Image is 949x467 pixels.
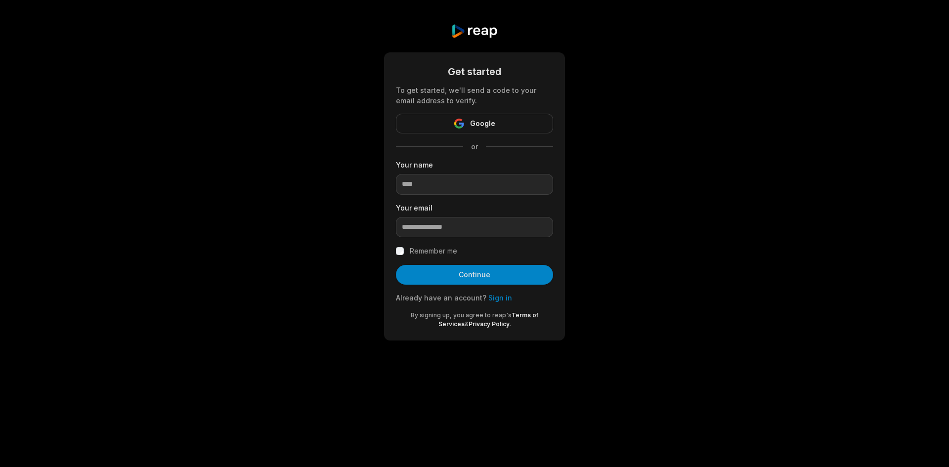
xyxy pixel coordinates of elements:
button: Continue [396,265,553,285]
span: Google [470,118,495,129]
span: & [465,320,469,328]
span: Already have an account? [396,294,486,302]
div: Get started [396,64,553,79]
label: Your name [396,160,553,170]
button: Google [396,114,553,133]
img: reap [451,24,498,39]
label: Remember me [410,245,457,257]
span: . [510,320,511,328]
label: Your email [396,203,553,213]
a: Sign in [488,294,512,302]
span: By signing up, you agree to reap's [411,311,512,319]
a: Privacy Policy [469,320,510,328]
div: To get started, we'll send a code to your email address to verify. [396,85,553,106]
span: or [463,141,486,152]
